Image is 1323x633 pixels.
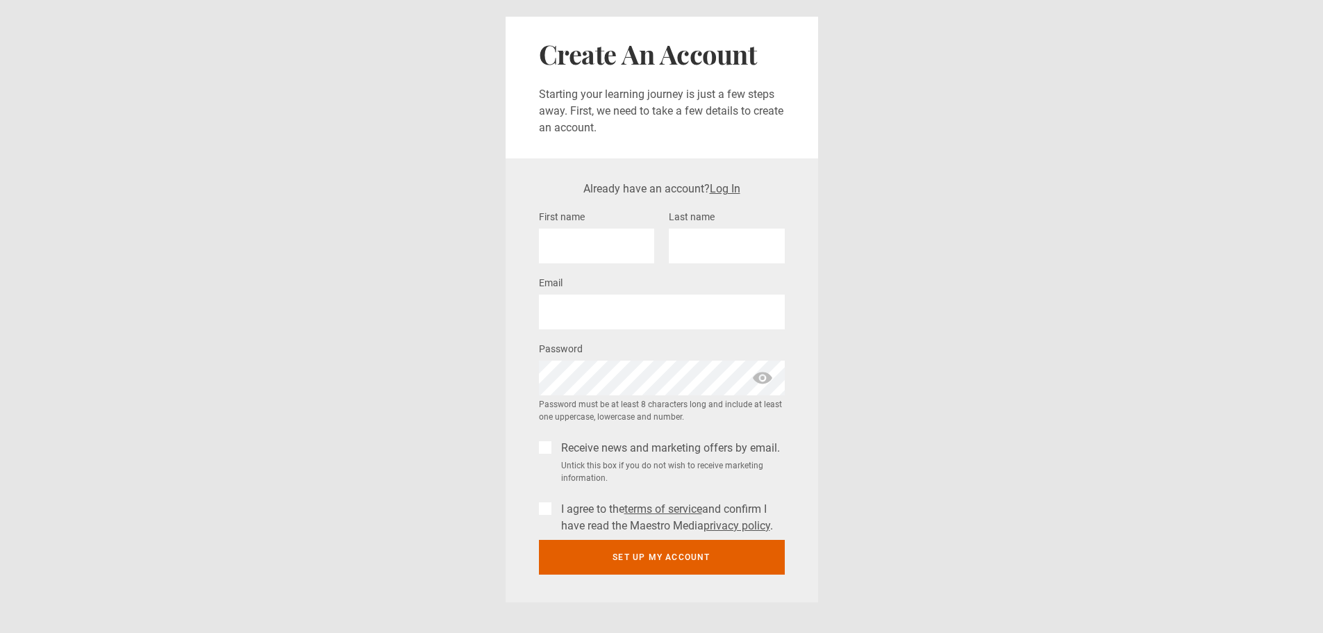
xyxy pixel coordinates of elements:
[556,440,780,457] label: Receive news and marketing offers by email.
[539,275,563,292] label: Email
[704,519,770,532] a: privacy policy
[751,361,774,395] span: show password
[556,459,785,484] small: Untick this box if you do not wish to receive marketing information.
[539,398,785,423] small: Password must be at least 8 characters long and include at least one uppercase, lowercase and num...
[539,341,583,358] label: Password
[624,502,702,516] a: terms of service
[710,182,740,195] a: Log In
[556,501,785,534] label: I agree to the and confirm I have read the Maestro Media .
[539,181,785,197] p: Already have an account?
[539,540,785,575] button: Set up my account
[669,209,715,226] label: Last name
[539,209,585,226] label: First name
